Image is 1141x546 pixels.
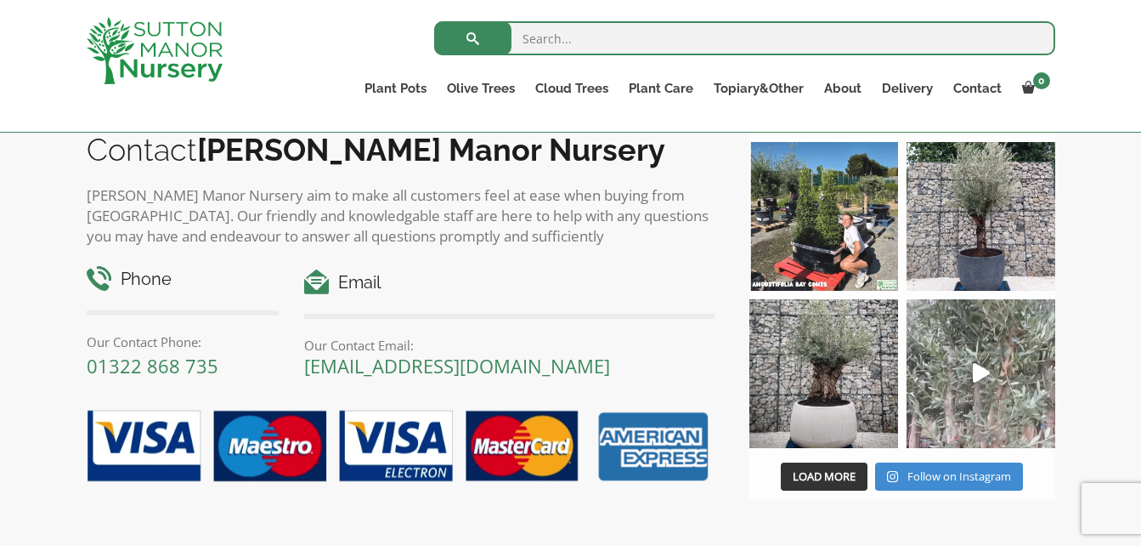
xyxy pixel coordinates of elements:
svg: Instagram [887,470,898,483]
h2: Contact [87,132,715,168]
img: New arrivals Monday morning of beautiful olive trees 🤩🤩 The weather is beautiful this summer, gre... [907,299,1055,448]
a: Contact [943,77,1012,100]
img: A beautiful multi-stem Spanish Olive tree potted in our luxurious fibre clay pots 😍😍 [907,142,1055,291]
span: 0 [1033,72,1050,89]
p: Our Contact Phone: [87,332,280,352]
p: [PERSON_NAME] Manor Nursery aim to make all customers feel at ease when buying from [GEOGRAPHIC_D... [87,185,715,247]
h4: Phone [87,266,280,293]
img: logo [87,17,223,84]
a: 01322 868 735 [87,353,218,378]
a: Plant Pots [354,77,437,100]
a: 0 [1012,77,1055,100]
span: Follow on Instagram [907,469,1011,484]
a: Topiary&Other [703,77,814,100]
h4: Email [304,270,715,296]
img: payment-options.png [74,401,715,494]
a: Play [907,299,1055,448]
a: Cloud Trees [525,77,619,100]
svg: Play [973,363,990,383]
span: Load More [793,469,856,484]
p: Our Contact Email: [304,335,715,355]
a: About [814,77,872,100]
b: [PERSON_NAME] Manor Nursery [197,132,665,168]
a: Delivery [872,77,943,100]
input: Search... [434,21,1055,55]
img: Check out this beauty we potted at our nursery today ❤️‍🔥 A huge, ancient gnarled Olive tree plan... [749,299,898,448]
button: Load More [781,463,867,492]
a: Plant Care [619,77,703,100]
a: Olive Trees [437,77,525,100]
a: Instagram Follow on Instagram [875,463,1022,492]
img: Our elegant & picturesque Angustifolia Cones are an exquisite addition to your Bay Tree collectio... [749,142,898,291]
a: [EMAIL_ADDRESS][DOMAIN_NAME] [304,353,610,378]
